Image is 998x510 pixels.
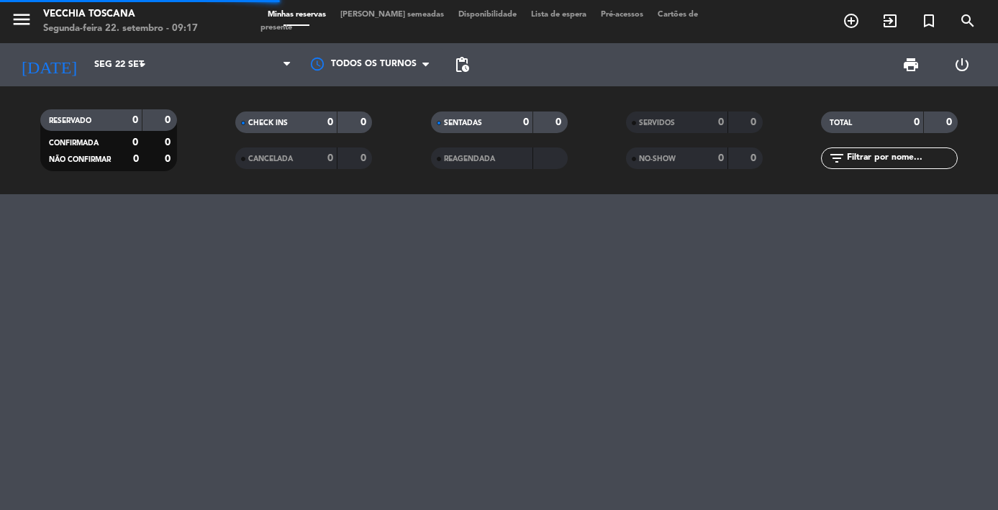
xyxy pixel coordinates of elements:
[134,56,151,73] i: arrow_drop_down
[914,117,920,127] strong: 0
[132,137,138,147] strong: 0
[718,153,724,163] strong: 0
[43,7,198,22] div: Vecchia Toscana
[920,12,938,29] i: turned_in_not
[639,119,675,127] span: SERVIDOS
[524,11,594,19] span: Lista de espera
[49,140,99,147] span: CONFIRMADA
[49,156,111,163] span: NÃO CONFIRMAR
[248,119,288,127] span: CHECK INS
[881,12,899,29] i: exit_to_app
[828,150,845,167] i: filter_list
[453,56,471,73] span: pending_actions
[953,56,971,73] i: power_settings_new
[327,117,333,127] strong: 0
[946,117,955,127] strong: 0
[165,154,173,164] strong: 0
[333,11,451,19] span: [PERSON_NAME] semeadas
[830,119,852,127] span: TOTAL
[845,150,957,166] input: Filtrar por nome...
[555,117,564,127] strong: 0
[11,49,87,81] i: [DATE]
[523,117,529,127] strong: 0
[132,115,138,125] strong: 0
[327,153,333,163] strong: 0
[444,155,495,163] span: REAGENDADA
[936,43,987,86] div: LOG OUT
[750,117,759,127] strong: 0
[11,9,32,35] button: menu
[133,154,139,164] strong: 0
[639,155,676,163] span: NO-SHOW
[750,153,759,163] strong: 0
[165,137,173,147] strong: 0
[360,153,369,163] strong: 0
[843,12,860,29] i: add_circle_outline
[718,117,724,127] strong: 0
[260,11,333,19] span: Minhas reservas
[11,9,32,30] i: menu
[260,11,698,32] span: Cartões de presente
[360,117,369,127] strong: 0
[248,155,293,163] span: CANCELADA
[451,11,524,19] span: Disponibilidade
[902,56,920,73] span: print
[165,115,173,125] strong: 0
[959,12,976,29] i: search
[594,11,650,19] span: Pré-acessos
[444,119,482,127] span: SENTADAS
[43,22,198,36] div: Segunda-feira 22. setembro - 09:17
[49,117,91,124] span: RESERVADO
